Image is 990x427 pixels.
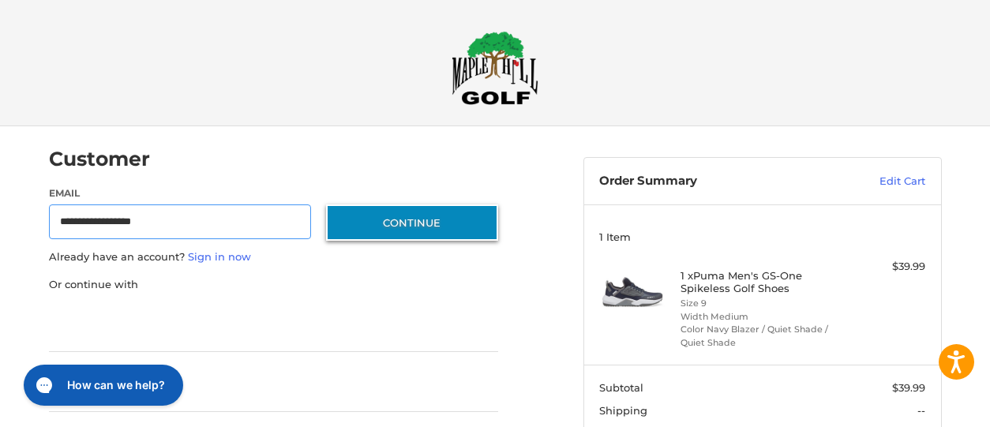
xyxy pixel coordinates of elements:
[681,269,840,295] h4: 1 x Puma Men's GS-One Spikeless Golf Shoes
[16,359,188,411] iframe: Gorgias live chat messenger
[452,31,538,105] img: Maple Hill Golf
[188,250,251,263] a: Sign in now
[49,249,498,265] p: Already have an account?
[49,186,311,200] label: Email
[821,174,925,189] a: Edit Cart
[599,174,821,189] h3: Order Summary
[599,230,925,243] h3: 1 Item
[49,277,498,293] p: Or continue with
[178,308,296,336] iframe: PayPal-paylater
[681,297,840,310] li: Size 9
[49,147,150,171] h2: Customer
[599,381,643,394] span: Subtotal
[326,204,498,241] button: Continue
[599,404,647,417] span: Shipping
[311,308,429,336] iframe: PayPal-venmo
[43,308,162,336] iframe: PayPal-paypal
[844,259,925,275] div: $39.99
